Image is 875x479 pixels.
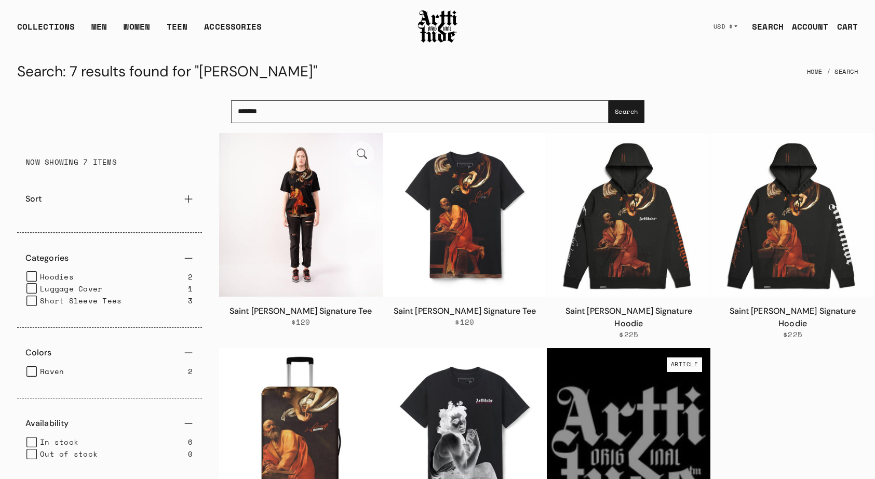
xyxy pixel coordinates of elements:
a: Home [807,60,823,83]
div: COLLECTIONS [17,20,75,41]
span: USD $ [714,22,733,31]
a: ACCOUNT [784,16,829,37]
a: Saint [PERSON_NAME] Signature Tee [394,305,536,316]
button: Categories [17,246,202,271]
button: Availability [17,411,202,436]
a: MEN [91,20,107,41]
span: 3 [188,295,193,307]
a: TEEN [167,20,187,41]
button: Colors [17,340,202,365]
ul: Main navigation [9,20,270,41]
li: Search [823,60,858,83]
h1: Search: 7 results found for "[PERSON_NAME]" [17,59,317,84]
a: Open cart [829,16,858,37]
a: Saint [PERSON_NAME] Signature Hoodie [730,305,856,329]
input: Search... [231,100,609,123]
span: article [667,357,703,372]
button: Search [609,100,644,123]
span: Hoodies [40,271,74,283]
span: 2 [188,365,193,377]
a: Saint [PERSON_NAME] Signature Tee [230,305,372,316]
img: Arttitude [417,9,459,44]
a: Saint Matthew Signature TeeSaint Matthew Signature Tee [383,133,547,297]
span: 6 [188,436,193,448]
img: Saint Matthew Signature Hoodie [711,133,874,297]
span: $120 [291,317,311,327]
span: $120 [455,317,474,327]
div: NOW SHOWING 7 ITEMS [17,150,202,174]
a: Saint Matthew Signature HoodieSaint Matthew Signature Hoodie [547,133,710,297]
a: Saint Matthew Signature TeeSaint Matthew Signature Tee [219,133,383,297]
span: 0 [188,448,193,460]
img: Saint Matthew Signature Tee [383,133,547,297]
div: CART [837,20,858,33]
span: Short Sleeve Tees [40,295,122,307]
span: Luggage Cover [40,283,102,295]
button: Sort [17,187,202,211]
span: $225 [783,330,802,339]
span: $225 [619,330,638,339]
span: 2 [188,271,193,283]
span: Raven [40,365,64,377]
a: WOMEN [124,20,150,41]
div: ACCESSORIES [204,20,262,41]
a: Saint Matthew Signature HoodieSaint Matthew Signature Hoodie [711,133,874,297]
a: SEARCH [744,16,784,37]
span: 1 [188,283,193,295]
img: Saint Matthew Signature Hoodie [547,133,710,297]
span: Out of stock [40,448,98,460]
a: Saint [PERSON_NAME] Signature Hoodie [566,305,692,329]
button: USD $ [707,15,744,38]
span: In stock [40,436,78,448]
